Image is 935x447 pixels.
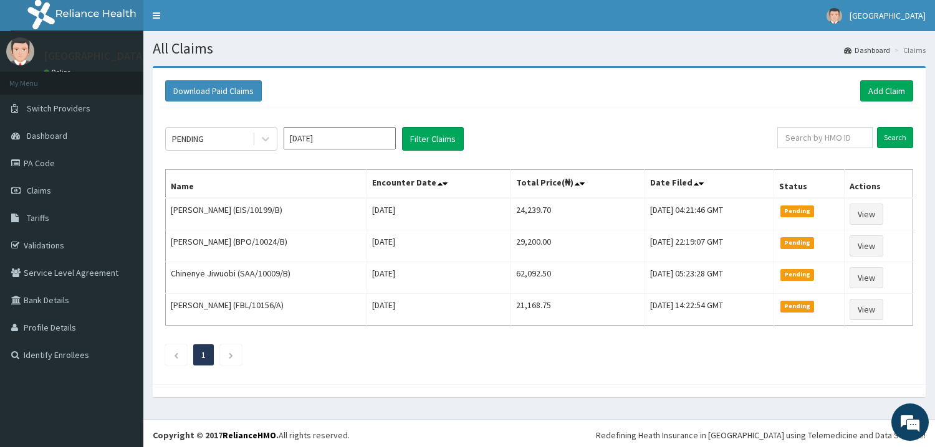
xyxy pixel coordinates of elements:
[827,8,842,24] img: User Image
[860,80,913,101] a: Add Claim
[511,262,645,294] td: 62,092.50
[844,45,890,55] a: Dashboard
[165,80,262,101] button: Download Paid Claims
[27,130,67,141] span: Dashboard
[367,198,511,230] td: [DATE]
[891,45,926,55] li: Claims
[367,294,511,326] td: [DATE]
[228,349,234,360] a: Next page
[511,198,645,230] td: 24,239.70
[511,230,645,262] td: 29,200.00
[44,68,74,77] a: Online
[27,212,49,223] span: Tariffs
[367,262,511,294] td: [DATE]
[511,170,645,199] th: Total Price(₦)
[645,170,774,199] th: Date Filed
[777,127,873,148] input: Search by HMO ID
[166,294,367,326] td: [PERSON_NAME] (FBL/10156/A)
[27,103,90,114] span: Switch Providers
[845,170,913,199] th: Actions
[645,230,774,262] td: [DATE] 22:19:07 GMT
[201,349,206,360] a: Page 1 is your current page
[166,170,367,199] th: Name
[780,301,815,312] span: Pending
[780,205,815,217] span: Pending
[367,170,511,199] th: Encounter Date
[645,294,774,326] td: [DATE] 14:22:54 GMT
[780,237,815,248] span: Pending
[645,262,774,294] td: [DATE] 05:23:28 GMT
[780,269,815,280] span: Pending
[850,267,883,288] a: View
[367,230,511,262] td: [DATE]
[153,430,279,441] strong: Copyright © 2017 .
[596,429,926,441] div: Redefining Heath Insurance in [GEOGRAPHIC_DATA] using Telemedicine and Data Science!
[6,37,34,65] img: User Image
[166,262,367,294] td: Chinenye Jiwuobi (SAA/10009/B)
[850,299,883,320] a: View
[223,430,276,441] a: RelianceHMO
[27,185,51,196] span: Claims
[166,230,367,262] td: [PERSON_NAME] (BPO/10024/B)
[284,127,396,149] input: Select Month and Year
[877,127,913,148] input: Search
[645,198,774,230] td: [DATE] 04:21:46 GMT
[850,10,926,21] span: [GEOGRAPHIC_DATA]
[173,349,179,360] a: Previous page
[172,133,204,145] div: PENDING
[511,294,645,326] td: 21,168.75
[402,127,464,151] button: Filter Claims
[850,204,883,225] a: View
[774,170,845,199] th: Status
[153,40,926,57] h1: All Claims
[850,235,883,256] a: View
[44,50,146,62] p: [GEOGRAPHIC_DATA]
[166,198,367,230] td: [PERSON_NAME] (EIS/10199/B)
